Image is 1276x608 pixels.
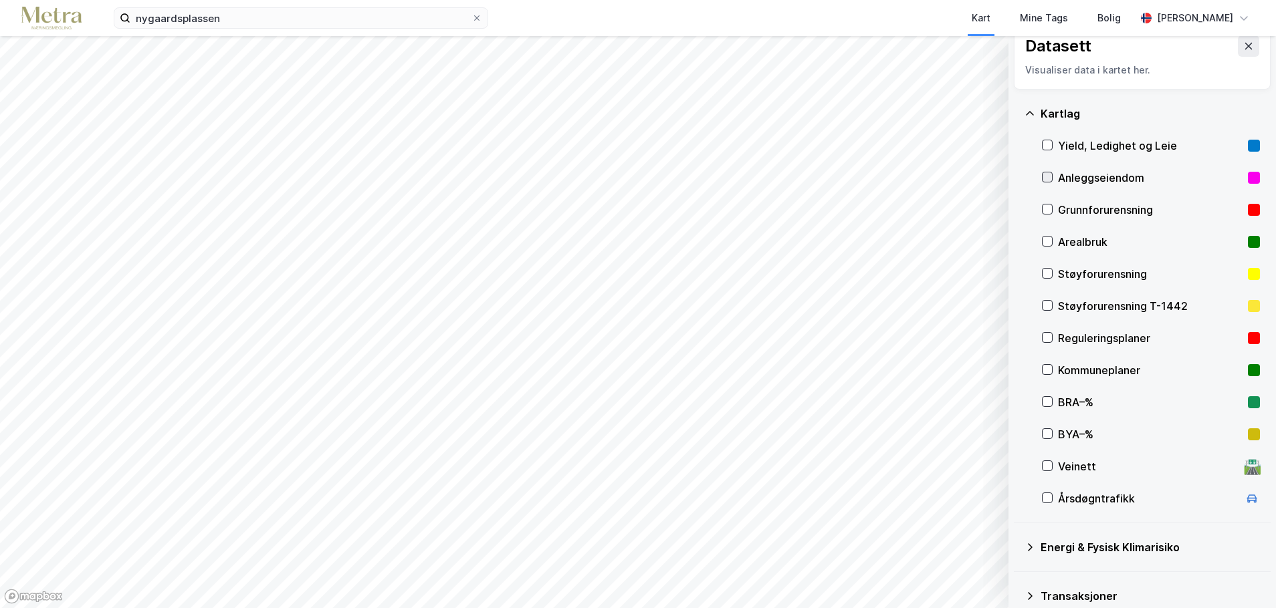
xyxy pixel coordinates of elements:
div: Anleggseiendom [1058,170,1243,186]
div: Datasett [1025,35,1091,57]
div: Visualiser data i kartet her. [1025,62,1259,78]
a: Mapbox homepage [4,589,63,604]
div: Mine Tags [1020,10,1068,26]
div: BRA–% [1058,394,1243,410]
div: Reguleringsplaner [1058,330,1243,346]
div: Kommuneplaner [1058,362,1243,378]
div: Bolig [1097,10,1121,26]
div: Grunnforurensning [1058,202,1243,218]
div: Kart [972,10,990,26]
div: Energi & Fysisk Klimarisiko [1041,539,1260,555]
div: Kartlag [1041,106,1260,122]
div: Arealbruk [1058,234,1243,250]
div: Årsdøgntrafikk [1058,490,1239,506]
div: Kontrollprogram for chat [1209,544,1276,608]
iframe: Chat Widget [1209,544,1276,608]
input: Søk på adresse, matrikkel, gårdeiere, leietakere eller personer [130,8,471,28]
div: 🛣️ [1243,458,1261,475]
img: metra-logo.256734c3b2bbffee19d4.png [21,7,82,30]
div: BYA–% [1058,426,1243,442]
div: [PERSON_NAME] [1157,10,1233,26]
div: Støyforurensning T-1442 [1058,298,1243,314]
div: Transaksjoner [1041,588,1260,604]
div: Yield, Ledighet og Leie [1058,138,1243,154]
div: Veinett [1058,458,1239,474]
div: Støyforurensning [1058,266,1243,282]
